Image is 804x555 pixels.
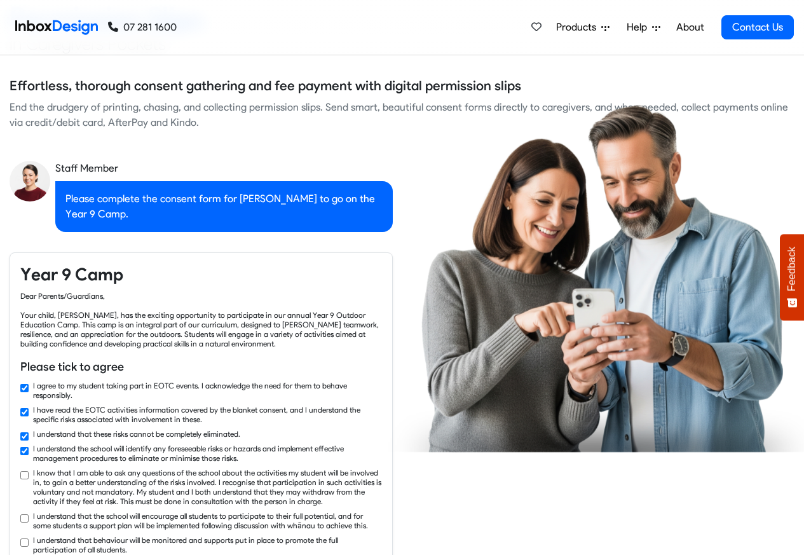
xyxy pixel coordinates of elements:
a: About [672,15,707,40]
label: I understand that behaviour will be monitored and supports put in place to promote the full parti... [33,535,382,554]
button: Feedback - Show survey [780,234,804,320]
label: I know that I am able to ask any questions of the school about the activities my student will be ... [33,468,382,506]
h5: Effortless, thorough consent gathering and fee payment with digital permission slips [10,76,521,95]
label: I understand the school will identify any foreseeable risks or hazards and implement effective ma... [33,444,382,463]
div: Staff Member [55,161,393,176]
span: Products [556,20,601,35]
label: I understand that these risks cannot be completely eliminated. [33,429,240,439]
span: Feedback [786,247,798,291]
label: I understand that the school will encourage all students to participate to their full potential, ... [33,511,382,530]
a: Contact Us [721,15,794,39]
h4: Year 9 Camp [20,263,382,286]
a: Help [622,15,665,40]
h6: Please tick to agree [20,359,382,375]
span: Help [627,20,652,35]
a: Products [551,15,615,40]
div: Dear Parents/Guardians, Your child, [PERSON_NAME], has the exciting opportunity to participate in... [20,291,382,348]
label: I agree to my student taking part in EOTC events. I acknowledge the need for them to behave respo... [33,381,382,400]
img: staff_avatar.png [10,161,50,202]
a: 07 281 1600 [108,20,177,35]
div: End the drudgery of printing, chasing, and collecting permission slips. Send smart, beautiful con... [10,100,794,130]
div: Please complete the consent form for [PERSON_NAME] to go on the Year 9 Camp. [55,181,393,232]
label: I have read the EOTC activities information covered by the blanket consent, and I understand the ... [33,405,382,424]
